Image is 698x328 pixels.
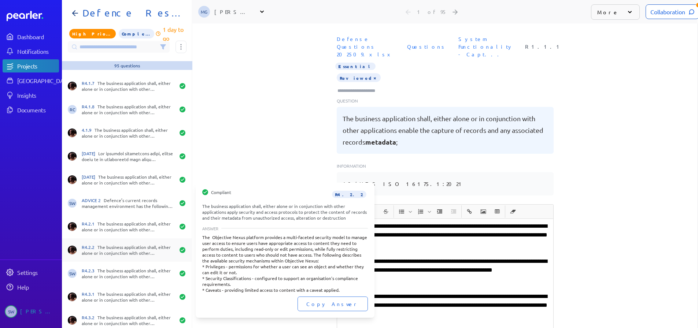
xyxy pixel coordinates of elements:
[404,40,450,53] span: Sheet: Questions
[3,30,59,43] a: Dashboard
[82,80,97,86] span: R4.1.7
[202,226,218,231] span: ANSWER
[335,63,376,70] span: Importance Essential
[17,33,58,40] div: Dashboard
[3,302,59,321] a: SW[PERSON_NAME]
[82,174,98,180] span: [DATE]
[491,205,503,218] button: Insert table
[20,305,57,318] div: [PERSON_NAME]
[82,150,175,162] div: Lor ipsumdol sitametcons adipi, elitse doeiu te in utlaboreetd magn aliqu enimadminimv, quisnos e...
[3,266,59,279] a: Settings
[68,199,77,208] span: Steve Whittington
[82,244,175,256] div: The business application shall, either alone or in conjunction with other applications apply secu...
[395,205,408,218] button: Insert Unordered List
[214,8,251,15] div: [PERSON_NAME]
[343,113,548,148] pre: The business application shall, either alone or in conjunction with other applications enable the...
[82,291,97,297] span: R4.3.1
[82,197,175,209] div: Defence’s current records management environment has the following different types of Objective U...
[306,300,359,307] span: Copy Answer
[522,40,565,53] span: Reference Number: R1.1.1
[202,203,368,221] div: The business application shall, either alone or in conjunction with other applications apply secu...
[3,59,59,72] a: Projects
[455,32,516,61] span: Section: System Functionality - Capture and classification Obligation - Records creation, capture...
[3,45,59,58] a: Notifications
[114,63,140,68] div: 95 questions
[337,87,382,94] input: Type here to add tags
[69,29,116,38] span: Priority
[82,197,104,203] span: ADVICE 2
[68,222,77,231] img: Ryan Baird
[298,297,368,311] button: Copy Answer
[82,150,98,156] span: [DATE]
[5,305,17,318] span: Steve Whittington
[80,7,180,19] h1: Defence Response 202509
[17,48,58,55] div: Notifications
[82,268,175,279] div: The business application shall, either alone or in conjunction with other applications create and...
[82,104,97,109] span: R4.1.8
[332,191,366,198] span: R4.2.2
[597,8,619,16] p: More
[417,8,447,15] div: 1 of 95
[82,174,175,186] div: The business application shall, either alone or in conjunction with other applications, enable al...
[334,32,398,61] span: Document: Defense Questions 202509.xlsx
[198,6,210,18] span: Michael Grimwade
[491,205,504,218] span: Insert table
[7,11,59,21] a: Dashboard
[433,205,446,218] button: Increase Indent
[337,73,381,82] span: Reviewed
[380,205,392,218] button: Strike through
[68,292,77,301] img: Ryan Baird
[506,205,520,218] span: Clear Formatting
[414,205,432,218] span: Insert Ordered List
[343,178,465,190] pre: AS/NZS ISO 16175.1:2021
[202,234,368,293] div: The Objective Nexus platform provides a multi-faceted security model to manage user access to ens...
[68,128,77,137] img: Ryan Baird
[68,316,77,325] img: Ryan Baird
[68,152,77,161] img: Ryan Baird
[68,269,77,278] span: Steve Whittington
[395,205,413,218] span: Insert Unordered List
[82,127,175,139] div: The business application shall, either alone or in conjunction with other applications, support r...
[68,105,77,114] span: Robert Craig
[82,314,175,326] div: The business application shall, either alone or in conjunction with other applications, allow the...
[17,269,58,276] div: Settings
[82,291,175,303] div: The business application shall, either alone or in conjunction with other applications, support m...
[119,29,154,38] span: All Questions Completed
[379,205,392,218] span: Strike through
[17,283,58,291] div: Help
[82,244,97,250] span: R4.2.2
[3,74,59,87] a: [GEOGRAPHIC_DATA]
[211,189,231,198] span: Compliant
[447,205,460,218] span: Decrease Indent
[507,205,519,218] button: Clear Formatting
[68,246,77,254] img: Ryan Baird
[372,74,378,81] button: Tag at index 0 with value Reviewed focussed. Press backspace to remove
[82,104,175,115] div: The business application shall, either alone or in conjunction with other applications be able to...
[82,80,175,92] div: The business application shall, either alone or in conjunction with other applications allow for ...
[82,127,95,133] span: 4.1.9
[68,82,77,90] img: Ryan Baird
[477,205,490,218] button: Insert Image
[82,221,175,232] div: The business application shall, either alone or in conjunction with other applications apply secu...
[17,92,58,99] div: Insights
[337,163,554,169] p: Information
[82,221,97,227] span: R4.2.1
[17,62,58,70] div: Projects
[337,97,554,104] p: Question
[3,89,59,102] a: Insights
[82,314,97,320] span: R4.3.2
[365,138,396,146] span: metadata
[463,205,476,218] button: Insert link
[82,268,97,273] span: R4.2.3
[414,205,427,218] button: Insert Ordered List
[477,205,490,218] span: Insert Image
[17,106,58,113] div: Documents
[3,280,59,294] a: Help
[68,175,77,184] img: Ryan Baird
[163,25,186,42] p: 1 day to go
[3,103,59,116] a: Documents
[17,77,72,84] div: [GEOGRAPHIC_DATA]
